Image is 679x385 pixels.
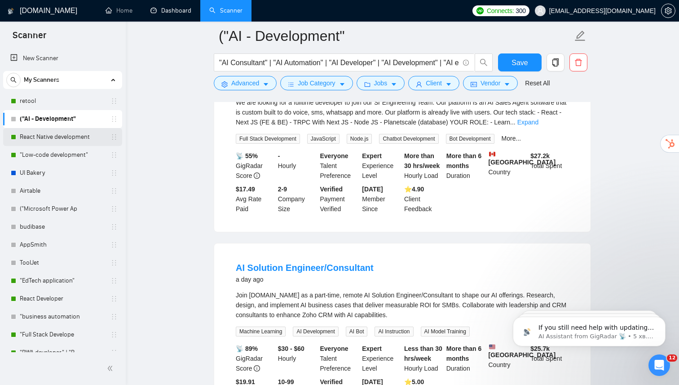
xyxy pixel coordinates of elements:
[276,184,318,214] div: Company Size
[404,345,442,362] b: Less than 30 hrs/week
[320,186,343,193] b: Verified
[32,32,172,61] div: can you update plz manually amount of connections?
[489,344,495,350] img: 🇺🇸
[57,287,64,294] button: Start recording
[20,182,105,200] a: Airtable
[8,4,14,18] img: logo
[26,7,40,21] img: Profile image for Nazar
[476,7,484,14] img: upwork-logo.png
[569,53,587,71] button: delete
[20,254,105,272] a: ToolJet
[402,184,445,214] div: Client Feedback
[20,290,105,308] a: React Developer
[236,134,300,144] span: Full Stack Development
[110,277,118,284] span: holder
[6,73,21,87] button: search
[110,187,118,195] span: holder
[293,327,338,336] span: AI Development
[525,78,550,88] a: Reset All
[475,53,493,71] button: search
[107,364,116,373] span: double-left
[7,215,147,270] div: If you still need help with updating your connections or have any other questions, I’m here to as...
[547,53,564,71] button: copy
[110,295,118,302] span: holder
[7,68,172,194] div: AI Assistant from GigRadar 📡 каже…
[499,298,679,361] iframe: Intercom notifications повідомлення
[475,58,492,66] span: search
[110,133,118,141] span: holder
[110,331,118,338] span: holder
[236,152,258,159] b: 📡 55%
[463,76,518,90] button: idcardVendorcaret-down
[661,4,675,18] button: setting
[110,97,118,105] span: holder
[529,151,571,181] div: Total Spent
[7,68,172,193] div: I can't manually update your connects balance, but our tech support team can help with manual syn...
[298,78,335,88] span: Job Category
[110,151,118,159] span: holder
[14,220,140,264] div: If you still need help with updating your connections or have any other questions, I’m here to as...
[547,58,564,66] span: copy
[254,173,260,179] span: info-circle
[511,57,528,68] span: Save
[391,81,397,88] span: caret-down
[236,274,374,285] div: a day ago
[110,169,118,177] span: holder
[20,200,105,218] a: ("Microsoft Power Ap
[14,73,165,100] div: I can't manually update your connects balance, but our tech support team can help with manual syn...
[150,7,191,14] a: dashboardDashboard
[110,259,118,266] span: holder
[236,290,569,320] div: Join Nex.Tech as a part-time, remote AI Solution Engineer/Consultant to shape our AI offerings. R...
[234,344,276,373] div: GigRadar Score
[530,152,550,159] b: $ 27.2k
[5,29,53,48] span: Scanner
[236,99,566,126] span: We are looking for a fulltime developer to join our Sr Engineering Team. Our platform is an AI Sa...
[516,6,525,16] span: 300
[219,25,573,47] input: Scanner name...
[214,76,277,90] button: settingAdvancedcaret-down
[404,186,424,193] b: ⭐️ 4.90
[158,5,174,22] div: Закрити
[537,8,543,14] span: user
[445,151,487,181] div: Duration
[318,184,361,214] div: Payment Verified
[362,152,382,159] b: Expert
[20,308,105,326] a: "business automation
[20,218,105,236] a: budibase
[307,134,339,144] span: JavaScript
[14,162,126,178] a: [EMAIL_ADDRESS][DOMAIN_NAME]
[93,92,101,99] a: Source reference 10381144:
[347,134,372,144] span: Node.js
[517,119,538,126] a: Expand
[404,152,440,169] b: More than 30 hrs/week
[504,81,510,88] span: caret-down
[446,345,482,362] b: More than 6 months
[263,81,269,88] span: caret-down
[76,10,138,24] p: Повернеться завтра
[446,152,482,169] b: More than 6 months
[234,184,276,214] div: Avg Rate Paid
[20,326,105,344] a: "Full Stack Develope
[487,151,529,181] div: Country
[20,128,105,146] a: React Native development
[445,344,487,373] div: Duration
[318,344,361,373] div: Talent Preference
[20,146,105,164] a: "Low-code development"
[320,345,348,352] b: Everyone
[236,263,374,273] a: AI Solution Engineer/Consultant
[570,58,587,66] span: delete
[154,283,168,298] button: Надіслати повідомлення…
[10,49,115,67] a: New Scanner
[14,287,21,294] button: Завантажити вкладений файл
[7,77,20,83] span: search
[648,354,670,376] iframe: Intercom live chat
[379,134,438,144] span: Chatbot Development
[487,6,514,16] span: Connects:
[489,151,556,166] b: [GEOGRAPHIC_DATA]
[141,5,158,22] button: Головна
[110,205,118,212] span: holder
[362,186,383,193] b: [DATE]
[106,7,132,14] a: homeHome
